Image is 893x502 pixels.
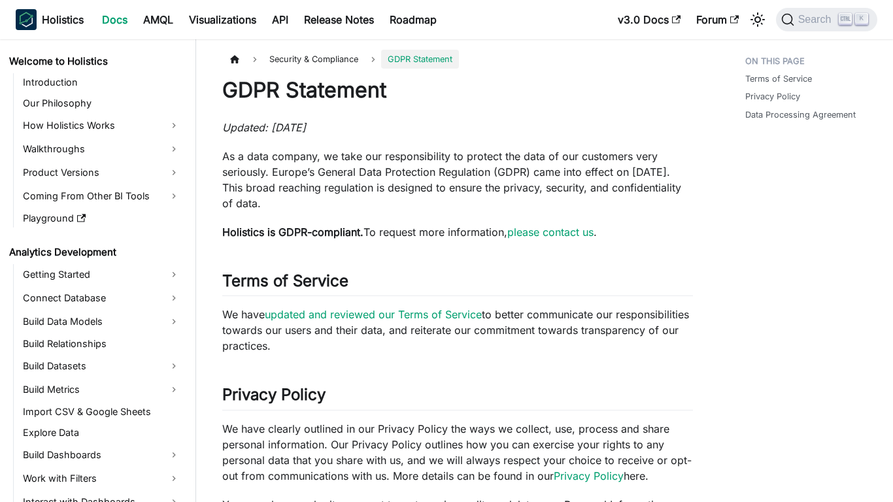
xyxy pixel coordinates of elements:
a: updated and reviewed our Terms of Service [265,308,482,321]
a: Forum [688,9,747,30]
a: Connect Database [19,288,184,309]
kbd: K [855,13,868,25]
a: Our Philosophy [19,94,184,112]
a: Build Dashboards [19,444,184,465]
p: To request more information, . [222,224,693,240]
a: Product Versions [19,162,184,183]
a: Build Metrics [19,379,184,400]
a: Walkthroughs [19,139,184,159]
a: Home page [222,50,247,69]
p: We have to better communicate our responsibilities towards our users and their data, and reiterat... [222,307,693,354]
a: Visualizations [181,9,264,30]
a: Release Notes [296,9,382,30]
h2: Privacy Policy [222,385,693,410]
a: please contact us [507,226,594,239]
button: Search (Ctrl+K) [776,8,877,31]
a: AMQL [135,9,181,30]
span: Search [794,14,839,25]
h1: GDPR Statement [222,77,693,103]
a: Explore Data [19,424,184,442]
a: Analytics Development [5,243,184,261]
a: v3.0 Docs [610,9,688,30]
p: As a data company, we take our responsibility to protect the data of our customers very seriously... [222,148,693,211]
button: Switch between dark and light mode (currently light mode) [747,9,768,30]
img: Holistics [16,9,37,30]
a: Docs [94,9,135,30]
a: Work with Filters [19,468,184,489]
a: Coming From Other BI Tools [19,186,184,207]
a: Roadmap [382,9,445,30]
em: Updated: [DATE] [222,121,306,134]
h2: Terms of Service [222,271,693,296]
a: Getting Started [19,264,184,285]
span: GDPR Statement [381,50,459,69]
a: API [264,9,296,30]
p: We have clearly outlined in our Privacy Policy the ways we collect, use, process and share person... [222,421,693,484]
b: Holistics [42,12,84,27]
a: How Holistics Works [19,115,184,136]
a: Privacy Policy [554,469,624,482]
a: Playground [19,209,184,227]
a: Data Processing Agreement [745,109,856,121]
a: Build Relationships [19,335,184,353]
strong: Holistics is GDPR-compliant. [222,226,363,239]
a: HolisticsHolistics [16,9,84,30]
a: Build Data Models [19,311,184,332]
a: Privacy Policy [745,90,800,103]
a: Import CSV & Google Sheets [19,403,184,421]
a: Welcome to Holistics [5,52,184,71]
span: Security & Compliance [263,50,365,69]
a: Terms of Service [745,73,812,85]
a: Introduction [19,73,184,92]
nav: Breadcrumbs [222,50,693,69]
a: Build Datasets [19,356,184,376]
